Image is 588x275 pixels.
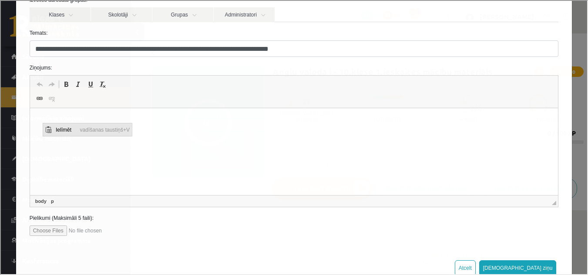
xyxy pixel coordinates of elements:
a: Treknraksts (vadīšanas taustiņš+B) [59,78,71,89]
a: Atkārtot (vadīšanas taustiņš+Y) [45,78,57,89]
a: Grupas [151,7,212,21]
button: Atcelt [454,259,475,275]
a: body elements [33,196,47,204]
a: Saite (vadīšanas taustiņš+K) [33,92,45,103]
a: Atsaistīt [45,92,57,103]
label: Ziņojums: [22,63,564,71]
label: Pielikumi (Maksimāli 5 faili): [22,213,564,221]
a: Slīpraksts (vadīšanas taustiņš+I) [71,78,84,89]
a: Klases [29,7,90,21]
button: [DEMOGRAPHIC_DATA] ziņu [478,259,556,275]
span: Mērogot [551,200,555,204]
a: Skolotāji [90,7,151,21]
iframe: Bagātinātā teksta redaktors, wiswyg-editor-47024825590760-1757592047-513 [29,107,558,194]
a: Atcelt (vadīšanas taustiņš+Z) [33,78,45,89]
a: Administratori [213,7,274,21]
a: Pasvītrojums (vadīšanas taustiņš+U) [84,78,96,89]
label: Temats: [22,28,564,36]
a: Noņemt stilus [96,78,108,89]
a: p elements [48,196,55,204]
